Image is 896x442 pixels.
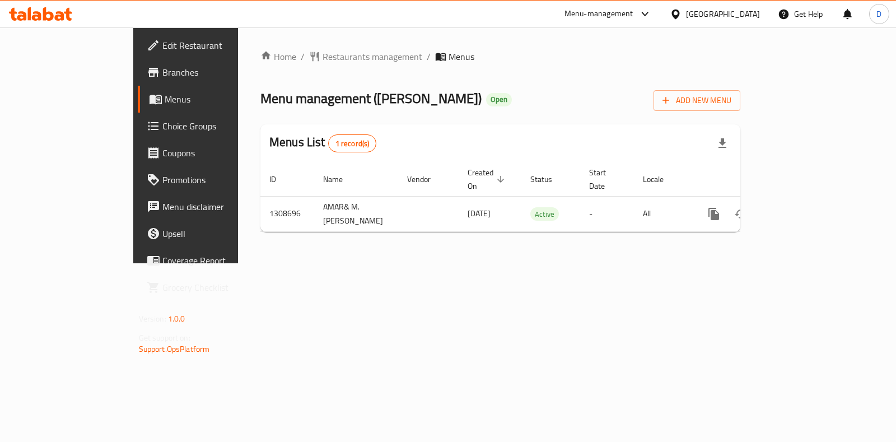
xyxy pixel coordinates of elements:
[162,66,274,79] span: Branches
[138,113,283,139] a: Choice Groups
[323,50,422,63] span: Restaurants management
[165,92,274,106] span: Menus
[634,196,692,231] td: All
[643,173,678,186] span: Locale
[486,95,512,104] span: Open
[314,196,398,231] td: AMAR& M. [PERSON_NAME]
[589,166,620,193] span: Start Date
[662,94,731,108] span: Add New Menu
[329,138,376,149] span: 1 record(s)
[138,274,283,301] a: Grocery Checklist
[701,201,727,227] button: more
[162,173,274,187] span: Promotions
[162,227,274,240] span: Upsell
[530,173,567,186] span: Status
[162,39,274,52] span: Edit Restaurant
[580,196,634,231] td: -
[260,50,740,63] nav: breadcrumb
[269,134,376,152] h2: Menus List
[468,166,508,193] span: Created On
[138,166,283,193] a: Promotions
[139,311,166,326] span: Version:
[654,90,740,111] button: Add New Menu
[468,206,491,221] span: [DATE]
[323,173,357,186] span: Name
[162,281,274,294] span: Grocery Checklist
[138,86,283,113] a: Menus
[427,50,431,63] li: /
[486,93,512,106] div: Open
[727,201,754,227] button: Change Status
[260,196,314,231] td: 1308696
[564,7,633,21] div: Menu-management
[139,331,190,345] span: Get support on:
[138,193,283,220] a: Menu disclaimer
[139,342,210,356] a: Support.OpsPlatform
[301,50,305,63] li: /
[876,8,881,20] span: D
[162,146,274,160] span: Coupons
[407,173,445,186] span: Vendor
[686,8,760,20] div: [GEOGRAPHIC_DATA]
[309,50,422,63] a: Restaurants management
[530,208,559,221] span: Active
[162,119,274,133] span: Choice Groups
[530,207,559,221] div: Active
[138,32,283,59] a: Edit Restaurant
[269,173,291,186] span: ID
[709,130,736,157] div: Export file
[260,86,482,111] span: Menu management ( [PERSON_NAME] )
[168,311,185,326] span: 1.0.0
[138,59,283,86] a: Branches
[162,254,274,267] span: Coverage Report
[260,162,817,232] table: enhanced table
[328,134,377,152] div: Total records count
[449,50,474,63] span: Menus
[162,200,274,213] span: Menu disclaimer
[138,247,283,274] a: Coverage Report
[138,139,283,166] a: Coupons
[692,162,817,197] th: Actions
[138,220,283,247] a: Upsell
